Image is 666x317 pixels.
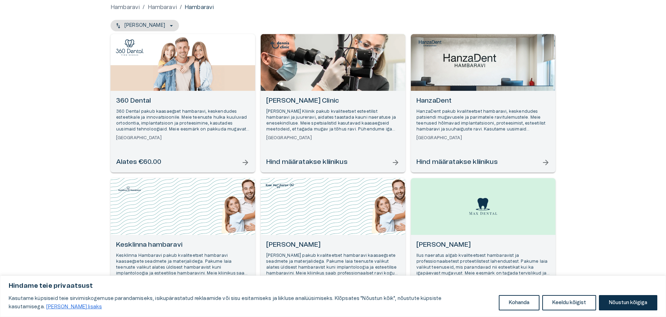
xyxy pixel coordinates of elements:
[266,96,400,106] h6: [PERSON_NAME] Clinic
[148,3,177,11] a: Hambaravi
[116,240,250,250] h6: Kesklinna hambaravi
[261,34,405,173] a: Open selected supplier available booking dates
[391,158,400,167] span: arrow_forward
[116,135,250,141] h6: [GEOGRAPHIC_DATA]
[241,158,250,167] span: arrow_forward
[542,158,550,167] span: arrow_forward
[143,3,145,11] p: /
[266,183,294,188] img: Kose Hambaravi logo
[9,282,657,290] p: Hindame teie privaatsust
[116,39,144,56] img: 360 Dental logo
[599,295,657,310] button: Nõustun kõigiga
[416,39,444,48] img: HanzaDent logo
[111,34,255,173] a: Open selected supplier available booking dates
[124,22,165,29] p: [PERSON_NAME]
[185,3,214,11] p: Hambaravi
[469,198,497,215] img: Max Dental logo
[111,178,255,317] a: Open selected supplier available booking dates
[116,96,250,106] h6: 360 Dental
[35,6,46,11] span: Help
[416,158,498,167] h6: Hind määratakse kliinikus
[261,178,405,317] a: Open selected supplier available booking dates
[411,178,555,317] a: Open selected supplier available booking dates
[416,109,550,133] p: HanzaDent pakub kvaliteetset hambaravi, keskendudes patsiendi mugavusele ja parimatele ravitulemu...
[499,295,539,310] button: Kohanda
[266,135,400,141] h6: [GEOGRAPHIC_DATA]
[411,34,555,173] a: Open selected supplier available booking dates
[9,294,494,311] p: Kasutame küpsiseid teie sirvimiskogemuse parandamiseks, isikupärastatud reklaamide või sisu esita...
[46,304,102,310] a: Loe lisaks
[180,3,182,11] p: /
[542,295,596,310] button: Keeldu kõigist
[416,96,550,106] h6: HanzaDent
[266,109,400,133] p: [PERSON_NAME] Kliinik pakub kvaliteetset esteetilist hambaravi ja juureravi, aidates taastada kau...
[116,253,250,277] p: Kesklinna Hambaravi pakub kvaliteetset hambaravi kaasaegsete seadmete ja materjalidega. Pakume la...
[266,158,348,167] h6: Hind määratakse kliinikus
[266,253,400,277] p: [PERSON_NAME] pakub kvaliteetset hambaravi kaasaegsete seadmete ja materjalidega. Pakume laia tee...
[416,253,550,277] p: Ilus naeratus algab kvaliteetsest hambaravist ja professionaalsetest proteetilistest lahendustest...
[266,240,400,250] h6: [PERSON_NAME]
[416,240,550,250] h6: [PERSON_NAME]
[416,135,550,141] h6: [GEOGRAPHIC_DATA]
[116,109,250,133] p: 360 Dental pakub kaasaegset hambaravi, keskendudes esteetikale ja innovatsioonile. Meie teenuste ...
[266,39,294,50] img: Dr. Dennis Clinic logo
[111,20,179,31] button: [PERSON_NAME]
[116,158,161,167] h6: Alates €60.00
[116,183,144,195] img: Kesklinna hambaravi logo
[111,3,140,11] a: Hambaravi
